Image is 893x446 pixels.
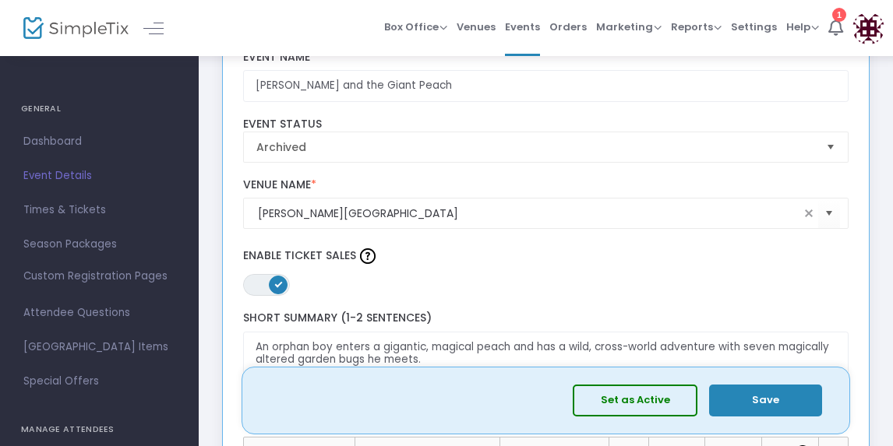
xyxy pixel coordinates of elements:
span: Attendee Questions [23,303,175,323]
span: Dashboard [23,132,175,152]
img: question-mark [360,248,376,264]
label: Enable Ticket Sales [243,244,849,268]
span: Event Details [23,166,175,186]
h4: MANAGE ATTENDEES [21,414,178,445]
span: Marketing [596,19,662,34]
button: Select [820,132,842,162]
label: Venue Name [243,178,849,192]
button: Select [818,198,840,230]
span: Short Summary (1-2 Sentences) [243,310,432,325]
span: Box Office [384,19,447,34]
button: Save [709,385,822,416]
h4: GENERAL [21,93,178,125]
span: Special Offers [23,371,175,392]
label: Event Status [243,118,849,132]
input: Select Venue [258,205,800,222]
span: Reports [671,19,722,34]
label: Event Name [243,51,849,65]
span: clear [799,204,818,223]
span: Events [505,7,540,47]
input: Enter Event Name [243,70,849,102]
span: Orders [549,7,587,47]
span: Settings [731,7,777,47]
label: Tell us about your event [235,405,856,437]
span: Times & Tickets [23,200,175,220]
div: 1 [832,8,846,22]
span: Venues [457,7,496,47]
button: Set as Active [573,385,697,416]
span: Archived [256,139,814,155]
span: ON [274,280,282,288]
span: Help [786,19,819,34]
span: Custom Registration Pages [23,269,168,284]
span: [GEOGRAPHIC_DATA] Items [23,337,175,357]
span: Season Packages [23,234,175,255]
